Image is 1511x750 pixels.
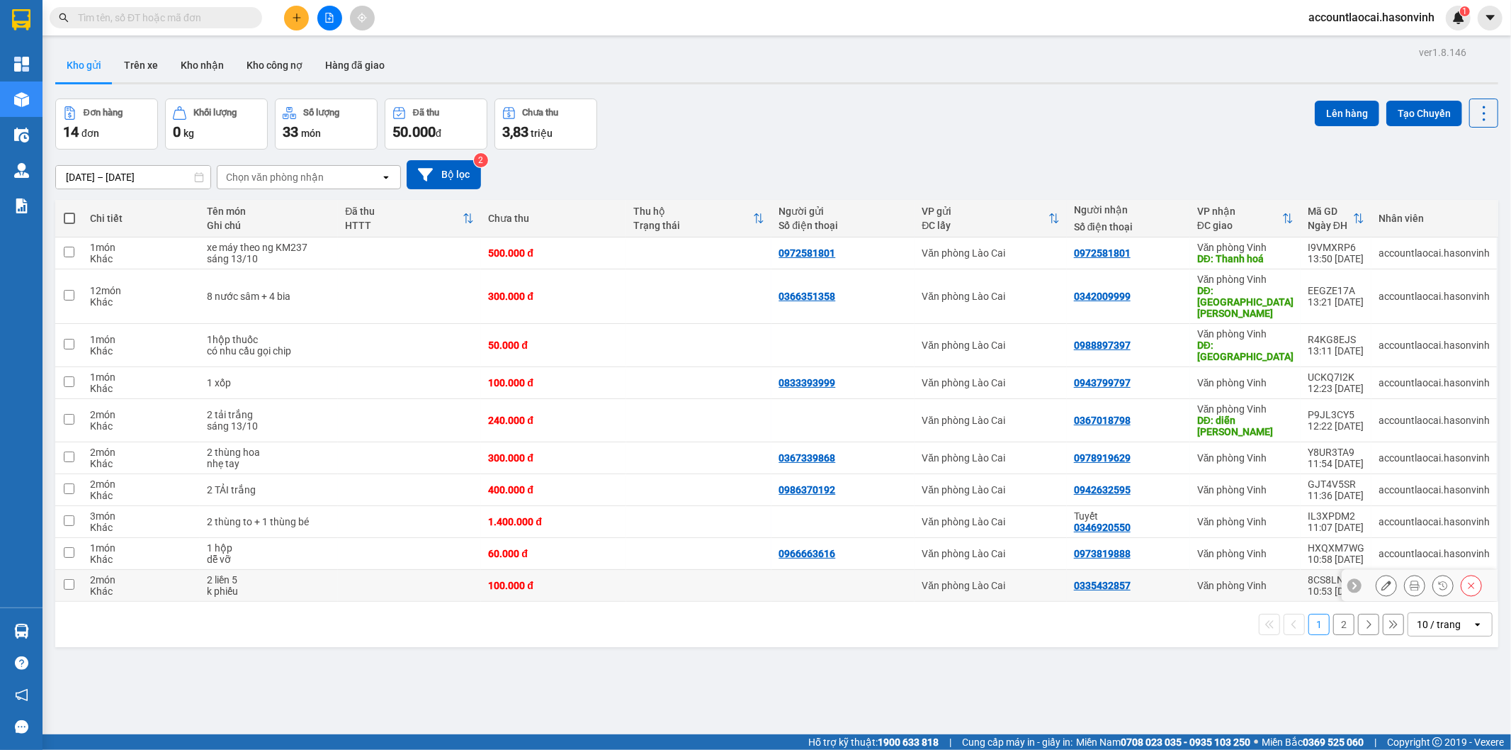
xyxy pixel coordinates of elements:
div: 11:54 [DATE] [1308,458,1364,469]
div: Văn phòng Lào Cai [922,247,1060,259]
span: 33 [283,123,298,140]
div: 240.000 đ [488,415,619,426]
div: 2 liền 5 [207,574,332,586]
div: xe máy theo ng KM237 sáng 13/10 [207,242,332,264]
div: Văn phòng Vinh [1197,377,1294,388]
div: Mã GD [1308,206,1353,217]
div: Khác [90,554,193,565]
span: | [949,734,951,750]
span: notification [15,688,28,702]
div: Nhân viên [1379,213,1490,224]
div: 13:21 [DATE] [1308,296,1364,308]
div: ĐC giao [1197,220,1282,231]
div: Tuyết [1074,510,1183,522]
div: Khác [90,296,193,308]
strong: 0369 525 060 [1303,737,1364,748]
button: Lên hàng [1315,101,1379,126]
div: Chi tiết [90,213,193,224]
div: 13:11 [DATE] [1308,345,1364,357]
div: VP gửi [922,206,1048,217]
img: warehouse-icon [14,624,29,639]
input: Select a date range. [56,166,210,189]
div: có nhu cầu gọi chip [207,345,332,357]
div: 8CS8LNUI [1308,574,1364,586]
div: accountlaocai.hasonvinh [1379,452,1490,464]
span: message [15,720,28,734]
div: 1 món [90,242,193,253]
span: đơn [81,128,99,139]
span: Miền Bắc [1262,734,1364,750]
div: EEGZE17A [1308,285,1364,296]
div: Ghi chú [207,220,332,231]
div: 11:36 [DATE] [1308,490,1364,501]
div: Đã thu [413,108,439,118]
strong: 0708 023 035 - 0935 103 250 [1121,737,1250,748]
img: logo-vxr [12,9,30,30]
div: HTTT [345,220,463,231]
div: Văn phòng Lào Cai [922,340,1060,351]
button: Số lượng33món [275,99,378,150]
div: Văn phòng Vinh [1197,328,1294,340]
div: Thu hộ [633,206,753,217]
div: 1 hộp [207,542,332,554]
div: DĐ: diễn châu [1197,415,1294,437]
div: Văn phòng Lào Cai [922,291,1060,302]
div: Văn phòng Lào Cai [922,580,1060,591]
img: solution-icon [14,198,29,213]
div: 11:07 [DATE] [1308,522,1364,533]
svg: open [380,172,392,183]
div: Văn phòng Lào Cai [922,548,1060,559]
div: Khác [90,586,193,597]
div: 12:22 [DATE] [1308,420,1364,432]
div: Văn phòng Vinh [1197,548,1294,559]
button: Chưa thu3,83 triệu [494,99,597,150]
div: 10:53 [DATE] [1308,586,1364,597]
button: Kho nhận [169,48,235,82]
div: Đơn hàng [84,108,123,118]
strong: 1900 633 818 [878,737,939,748]
span: plus [292,13,302,23]
div: Khác [90,458,193,469]
div: k phiếu [207,586,332,597]
div: nhẹ tay [207,458,332,469]
div: 0988897397 [1074,340,1131,351]
div: Ngày ĐH [1308,220,1353,231]
div: 0367018798 [1074,415,1131,426]
div: sáng 13/10 [207,420,332,432]
span: triệu [531,128,553,139]
div: IL3XPDM2 [1308,510,1364,522]
button: Tạo Chuyến [1386,101,1462,126]
div: Số lượng [303,108,339,118]
div: Văn phòng Vinh [1197,484,1294,496]
span: món [301,128,321,139]
div: 0833393999 [779,377,835,388]
span: 0 [173,123,181,140]
th: Toggle SortBy [1190,200,1301,237]
div: dễ vỡ [207,554,332,565]
div: 0966663616 [779,548,835,559]
button: 2 [1333,614,1354,635]
button: Đơn hàng14đơn [55,99,158,150]
span: Cung cấp máy in - giấy in: [962,734,1073,750]
div: 12:23 [DATE] [1308,383,1364,394]
span: file-add [324,13,334,23]
img: warehouse-icon [14,128,29,142]
div: Văn phòng Lào Cai [922,377,1060,388]
div: 3 món [90,510,193,522]
div: 1hộp thuốc [207,334,332,345]
div: 0973819888 [1074,548,1131,559]
div: Văn phòng Vinh [1197,516,1294,527]
div: R4KG8EJS [1308,334,1364,345]
div: Văn phòng Vinh [1197,452,1294,464]
span: 1 [1462,6,1467,16]
div: 10:58 [DATE] [1308,554,1364,565]
span: đ [436,128,441,139]
div: accountlaocai.hasonvinh [1379,340,1490,351]
sup: 2 [474,153,488,167]
div: Số điện thoại [779,220,907,231]
th: Toggle SortBy [626,200,771,237]
div: 0367339868 [779,452,835,464]
img: warehouse-icon [14,163,29,178]
div: 0972581801 [1074,247,1131,259]
button: Khối lượng0kg [165,99,268,150]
